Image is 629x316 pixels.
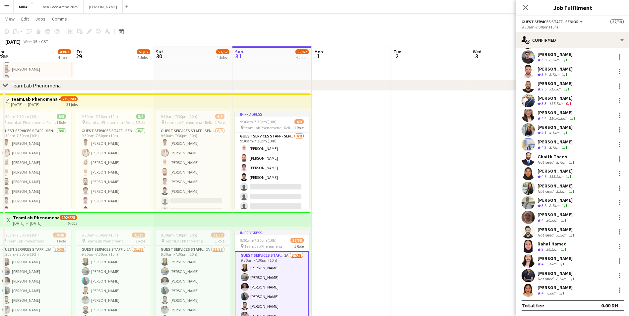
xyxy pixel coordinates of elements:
span: 1 Role [294,244,304,249]
span: 4.1 [541,130,546,135]
div: [PERSON_NAME] [537,80,573,86]
div: [PERSON_NAME] [537,197,573,203]
div: 21.6km [548,86,563,92]
app-skills-label: 1/1 [569,276,574,281]
span: 51/62 [137,49,150,54]
span: Comms [52,16,67,22]
app-job-card: 9:30am-7:30pm (10h)8/8 teamLab Phenomena - Relievers1 RoleGuest Services Staff - Senior8/89:30am-... [76,111,151,209]
span: 55/62 [295,49,309,54]
div: In progress [235,230,309,235]
span: 9:30am-7:30pm (10h) [82,233,118,237]
div: 9:30am-7:30pm (10h)6/8 teamLab Phenomena - Relievers1 RoleGuest Services Staff - Senior6/89:30am-... [156,111,230,209]
app-skills-label: 1/1 [559,290,564,295]
span: 9:30am-7:30pm (10h) [161,114,197,119]
span: 1 Role [215,120,224,125]
div: 4.1km [548,130,561,136]
span: TeamLab Phenomena [165,238,203,243]
app-skills-label: 1/1 [562,145,567,150]
div: 8.2km [555,189,568,194]
span: Mon [314,49,323,55]
div: [DATE] → [DATE] [11,102,60,107]
div: 8.7km [548,72,561,78]
span: 9:30am-7:30pm (10h) [2,114,39,119]
span: 31/38 [211,233,224,237]
div: 4 Jobs [296,55,308,60]
div: [DATE] → [DATE] [13,221,60,226]
div: 7.2km [545,290,558,296]
span: 4/8 [294,119,304,124]
span: 1 Role [215,238,224,243]
span: Tue [394,49,401,55]
span: 4 [541,290,543,295]
span: 8/8 [57,114,66,119]
app-job-card: In progress9:30am-7:30pm (10h)4/8 teamLab Phenomena - Relievers1 RoleGuest Services Staff - Senio... [235,111,309,209]
div: 6 jobs [68,220,77,226]
app-skills-label: 1/1 [569,189,574,194]
app-skills-label: 1/1 [569,233,574,237]
span: 3.8 [541,57,546,62]
app-card-role: Guest Services Staff - Senior6/89:30am-7:30pm (10h)[PERSON_NAME][PERSON_NAME][PERSON_NAME][PERSON... [156,127,230,217]
div: 8.7km [548,145,561,150]
div: 26.9km [545,218,560,223]
span: 30 [155,52,163,60]
button: MIRAL [14,0,35,13]
span: 31 [234,52,243,60]
div: Ghaith Theeb [537,154,576,160]
div: Total fee [522,302,544,309]
app-skills-label: 0/1 [566,101,571,106]
div: [PERSON_NAME] [537,255,573,261]
div: Not rated [537,189,555,194]
h3: Job Fulfilment [516,3,629,12]
span: teamLab Phenomena - Relievers [7,120,56,125]
div: [PERSON_NAME] [537,110,577,116]
span: 1 Role [136,120,145,125]
div: 8.7km [555,160,568,165]
span: View [5,16,15,22]
span: 9:30am-7:30pm (10h) [240,119,277,124]
span: Guest Services Staff - Senior [522,19,579,24]
div: [DATE] [5,38,21,45]
span: 3.3 [541,101,546,106]
span: 4.5 [541,174,546,179]
button: Guest Services Staff - Senior [522,19,584,24]
span: 29 [76,52,82,60]
app-skills-label: 1/1 [562,57,567,62]
span: 3.9 [541,72,546,77]
span: Wed [473,49,481,55]
span: 1 Role [56,120,66,125]
app-skills-label: 1/1 [564,86,569,91]
div: 5.1km [545,261,558,267]
div: 8.7km [548,57,561,63]
div: [PERSON_NAME] [537,66,573,72]
app-skills-label: 1/1 [562,130,567,135]
div: [PERSON_NAME] [537,95,573,101]
span: 9:30am-7:30pm (10h) [82,114,118,119]
app-skills-label: 1/1 [561,247,566,252]
a: Edit [19,15,31,23]
span: 6/8 [215,114,224,119]
div: GST [41,39,48,44]
div: 135.2km [548,174,565,180]
div: 8.7km [548,203,561,209]
span: TeamLab Phenomena [7,238,44,243]
span: 49/62 [58,49,71,54]
span: teamLab Phenomena - Relievers [165,120,215,125]
div: 137.7km [548,101,565,107]
div: 26.5km [545,247,560,252]
span: 2 [393,52,401,60]
div: Not rated [537,276,555,281]
a: Comms [49,15,70,23]
span: 4 [541,261,543,266]
div: [PERSON_NAME] [537,212,573,218]
h3: TeamLab Phenomena [13,215,60,221]
span: 9:30am-7:30pm (10h) [240,238,277,243]
div: 31 jobs [66,101,78,107]
span: Sun [235,49,243,55]
span: 1 Role [56,238,66,243]
div: [PERSON_NAME] [537,124,573,130]
span: Week 35 [22,39,38,44]
span: Sat [156,49,163,55]
span: 37/38 [610,19,624,24]
div: [PERSON_NAME] [537,168,573,174]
